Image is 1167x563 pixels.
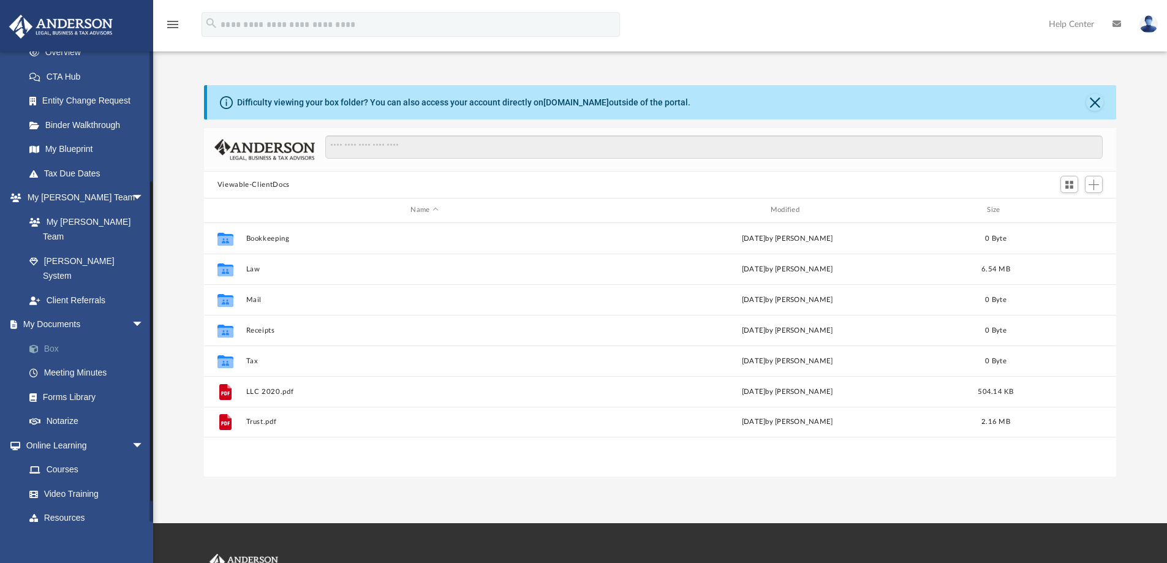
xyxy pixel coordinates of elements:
a: My Documentsarrow_drop_down [9,312,162,337]
i: menu [165,17,180,32]
span: arrow_drop_down [132,433,156,458]
a: Binder Walkthrough [17,113,162,137]
div: by [PERSON_NAME] [608,263,965,274]
a: My [PERSON_NAME] Team [17,210,150,249]
a: My [PERSON_NAME] Teamarrow_drop_down [9,186,156,210]
button: Trust.pdf [246,418,603,426]
a: Entity Change Request [17,89,162,113]
div: id [1025,205,1111,216]
button: Close [1086,94,1103,111]
div: [DATE] by [PERSON_NAME] [608,294,965,305]
button: Add [1085,176,1103,193]
button: LLC 2020.pdf [246,388,603,396]
a: Meeting Minutes [17,361,162,385]
span: 504.14 KB [978,388,1013,395]
span: [DATE] [741,265,765,272]
a: Online Learningarrow_drop_down [9,433,156,458]
button: Bookkeeping [246,235,603,243]
a: Resources [17,506,156,531]
button: Law [246,265,603,273]
div: [DATE] by [PERSON_NAME] [608,325,965,336]
a: Overview [17,40,162,65]
div: grid [204,223,1117,477]
div: [DATE] by [PERSON_NAME] [608,386,965,397]
div: Name [245,205,603,216]
a: My Blueprint [17,137,156,162]
button: Receipts [246,327,603,334]
img: Anderson Advisors Platinum Portal [6,15,116,39]
a: Tax Due Dates [17,161,162,186]
span: 2.16 MB [981,418,1010,425]
a: [PERSON_NAME] System [17,249,156,288]
div: Difficulty viewing your box folder? You can also access your account directly on outside of the p... [237,96,690,109]
div: [DATE] by [PERSON_NAME] [608,233,965,244]
button: Tax [246,357,603,365]
a: Forms Library [17,385,156,409]
img: User Pic [1139,15,1158,33]
a: CTA Hub [17,64,162,89]
div: [DATE] by [PERSON_NAME] [608,417,965,428]
div: Size [971,205,1020,216]
button: Viewable-ClientDocs [217,179,290,191]
div: id [210,205,240,216]
input: Search files and folders [325,135,1103,159]
span: 0 Byte [985,296,1006,303]
div: [DATE] by [PERSON_NAME] [608,355,965,366]
a: Notarize [17,409,162,434]
a: Box [17,336,162,361]
span: arrow_drop_down [132,186,156,211]
span: 6.54 MB [981,265,1010,272]
span: 0 Byte [985,327,1006,333]
button: Switch to Grid View [1060,176,1079,193]
button: Mail [246,296,603,304]
a: [DOMAIN_NAME] [543,97,609,107]
span: 0 Byte [985,235,1006,241]
span: 0 Byte [985,357,1006,364]
div: Modified [608,205,966,216]
a: Video Training [17,482,150,506]
span: arrow_drop_down [132,312,156,338]
a: Courses [17,458,156,482]
a: menu [165,23,180,32]
i: search [205,17,218,30]
a: Client Referrals [17,288,156,312]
